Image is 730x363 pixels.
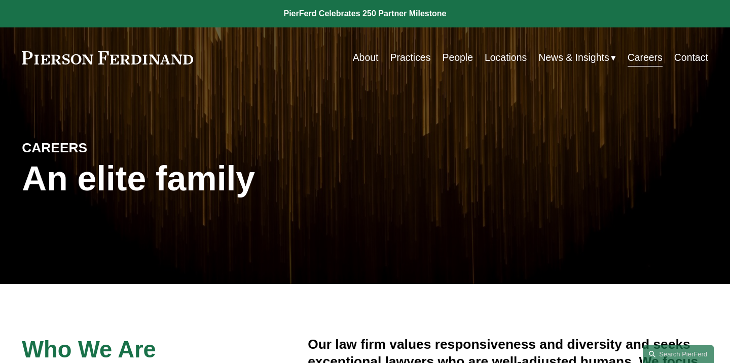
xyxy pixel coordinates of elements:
a: Careers [628,48,663,68]
span: News & Insights [538,49,609,67]
a: Contact [674,48,708,68]
h4: CAREERS [22,140,193,156]
h1: An elite family [22,159,365,199]
a: About [353,48,379,68]
a: Practices [390,48,430,68]
a: folder dropdown [538,48,615,68]
a: Search this site [643,345,714,363]
a: Locations [485,48,527,68]
span: Who We Are [22,337,156,362]
a: People [442,48,473,68]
